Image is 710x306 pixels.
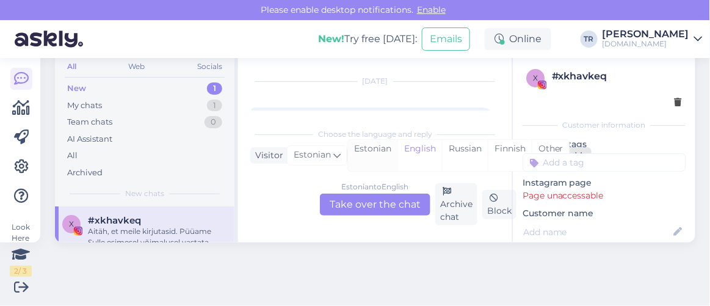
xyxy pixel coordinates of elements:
[442,140,488,171] div: Russian
[125,188,164,199] span: New chats
[485,28,551,50] div: Online
[397,140,442,171] div: English
[207,100,222,112] div: 1
[422,27,470,51] button: Emails
[603,29,689,39] div: [PERSON_NAME]
[318,33,344,45] b: New!
[67,167,103,179] div: Archived
[603,39,689,49] div: [DOMAIN_NAME]
[552,69,682,84] div: # xkhavkeq
[435,183,477,225] div: Archive chat
[348,140,397,171] div: Estonian
[533,73,538,82] span: x
[523,153,686,172] input: Add a tag
[523,225,672,239] input: Add name
[523,120,686,131] div: Customer information
[65,59,79,75] div: All
[488,140,532,171] div: Finnish
[88,215,141,226] span: #xkhavkeq
[482,190,516,219] div: Block
[10,222,32,277] div: Look Here
[10,266,32,277] div: 2 / 3
[523,207,686,220] p: Customer name
[603,29,703,49] a: [PERSON_NAME][DOMAIN_NAME]
[581,31,598,48] div: TR
[570,149,588,162] div: Me
[413,4,449,15] span: Enable
[318,32,417,46] div: Try free [DATE]:
[88,226,227,248] div: Aitäh, et meile kirjutasid. Püüame Sulle esimesel võimalusel vastata. Thanks for messaging us. We...
[250,149,283,162] div: Visitor
[126,59,148,75] div: Web
[294,148,331,162] span: Estonian
[67,150,78,162] div: All
[523,177,686,189] p: Instagram page
[342,181,409,192] div: Estonian to English
[67,82,86,95] div: New
[250,129,500,140] div: Choose the language and reply
[250,76,500,87] div: [DATE]
[523,189,686,202] p: Page unaccessable
[205,116,222,128] div: 0
[67,116,112,128] div: Team chats
[523,138,686,151] p: Customer tags
[195,59,225,75] div: Socials
[320,194,430,216] div: Take over the chat
[67,133,112,145] div: AI Assistant
[67,100,102,112] div: My chats
[207,82,222,95] div: 1
[69,219,74,228] span: x
[538,143,563,154] span: Other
